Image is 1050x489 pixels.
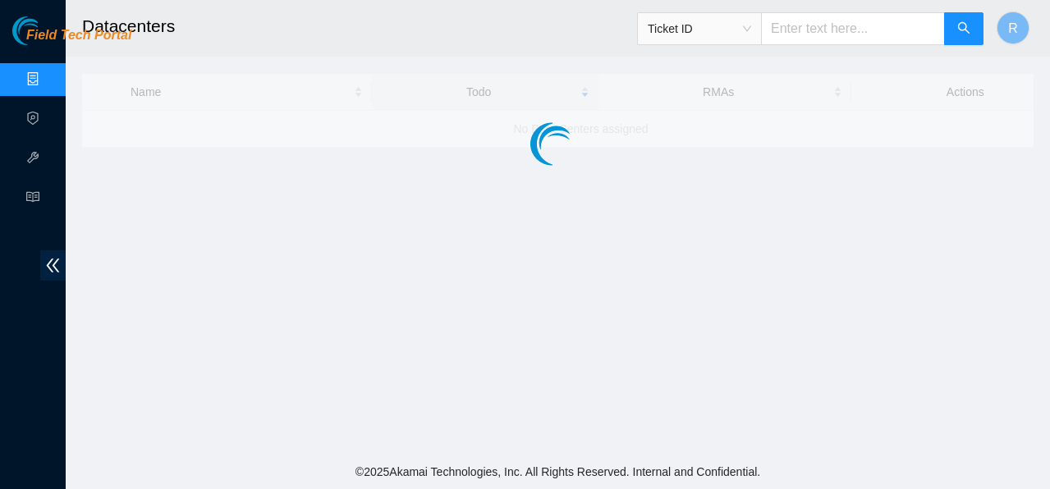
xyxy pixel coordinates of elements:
span: R [1008,18,1018,39]
input: Enter text here... [761,12,945,45]
span: Field Tech Portal [26,28,131,43]
span: search [957,21,970,37]
span: read [26,183,39,216]
span: Ticket ID [648,16,751,41]
button: search [944,12,984,45]
span: double-left [40,250,66,281]
footer: © 2025 Akamai Technologies, Inc. All Rights Reserved. Internal and Confidential. [66,455,1050,489]
img: Akamai Technologies [12,16,83,45]
a: Akamai TechnologiesField Tech Portal [12,30,131,51]
button: R [997,11,1029,44]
